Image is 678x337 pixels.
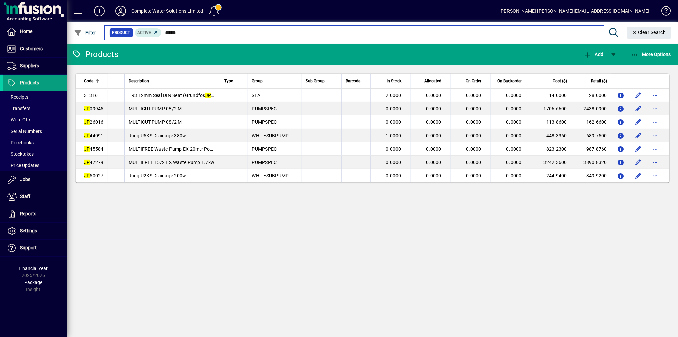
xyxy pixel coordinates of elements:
[3,205,67,222] a: Reports
[224,77,233,85] span: Type
[386,160,402,165] span: 0.0000
[426,160,442,165] span: 0.0000
[571,102,611,115] td: 2438.0900
[506,173,522,178] span: 0.0000
[20,46,43,51] span: Customers
[252,119,277,125] span: PUMPSPEC
[20,63,39,68] span: Suppliers
[138,30,151,35] span: Active
[386,119,402,125] span: 0.0000
[129,106,182,111] span: MULTICUT-PUMP 08/2 M
[20,245,37,250] span: Support
[571,89,611,102] td: 28.0000
[84,160,104,165] span: 47279
[571,115,611,129] td: 162.6600
[7,140,34,145] span: Pricebooks
[3,240,67,256] a: Support
[466,160,482,165] span: 0.0000
[252,133,289,138] span: WHITESUBPUMP
[3,148,67,160] a: Stocktakes
[346,77,366,85] div: Barcode
[3,114,67,125] a: Write Offs
[506,106,522,111] span: 0.0000
[7,106,30,111] span: Transfers
[84,146,90,152] em: JP
[531,142,571,156] td: 823.2300
[129,133,186,138] span: Jung U5KS Drainage 380w
[466,93,482,98] span: 0.0000
[627,27,672,39] button: Clear
[84,160,90,165] em: JP
[24,280,42,285] span: Package
[252,106,277,111] span: PUMPSPEC
[74,30,96,35] span: Filter
[656,1,670,23] a: Knowledge Base
[650,117,661,128] button: More options
[84,133,90,138] em: JP
[426,119,442,125] span: 0.0000
[7,94,28,100] span: Receipts
[252,173,289,178] span: WHITESUBPUMP
[466,146,482,152] span: 0.0000
[7,129,42,134] span: Serial Numbers
[3,103,67,114] a: Transfers
[426,173,442,178] span: 0.0000
[633,157,644,168] button: Edit
[135,28,162,37] mat-chip: Activation Status: Active
[531,115,571,129] td: 113.8600
[224,77,243,85] div: Type
[84,93,98,98] span: 31316
[252,160,277,165] span: PUMPSPEC
[84,77,104,85] div: Code
[3,160,67,171] a: Price Updates
[386,106,402,111] span: 0.0000
[20,228,37,233] span: Settings
[3,91,67,103] a: Receipts
[531,169,571,182] td: 244.9400
[650,130,661,141] button: More options
[424,77,441,85] span: Allocated
[129,173,186,178] span: Jung U2KS Drainage 200w
[7,151,34,157] span: Stocktakes
[466,119,482,125] span: 0.0000
[466,173,482,178] span: 0.0000
[591,77,607,85] span: Retail ($)
[633,90,644,101] button: Edit
[84,77,93,85] span: Code
[629,48,673,60] button: More Options
[631,52,671,57] span: More Options
[3,223,67,239] a: Settings
[3,125,67,137] a: Serial Numbers
[129,93,221,98] span: TR3 12mm Seal DIN Seat (Grundfos 5/6)
[650,90,661,101] button: More options
[506,93,522,98] span: 0.0000
[84,146,104,152] span: 45584
[112,29,130,36] span: Product
[129,146,242,152] span: MULTIFREE Waste Pump EX 20mtr Power Cable Only
[20,177,30,182] span: Jobs
[387,77,401,85] span: In Stock
[20,211,36,216] span: Reports
[84,106,104,111] span: 09945
[497,77,522,85] span: On Backorder
[553,77,567,85] span: Cost ($)
[84,133,104,138] span: 44091
[19,266,48,271] span: Financial Year
[72,27,98,39] button: Filter
[346,77,360,85] span: Barcode
[129,77,149,85] span: Description
[571,169,611,182] td: 349.9200
[7,117,31,122] span: Write Offs
[252,77,263,85] span: Group
[506,160,522,165] span: 0.0000
[415,77,447,85] div: Allocated
[571,129,611,142] td: 689.7500
[582,48,605,60] button: Add
[633,103,644,114] button: Edit
[466,106,482,111] span: 0.0000
[499,6,650,16] div: [PERSON_NAME] [PERSON_NAME][EMAIL_ADDRESS][DOMAIN_NAME]
[306,77,337,85] div: Sub Group
[7,163,39,168] span: Price Updates
[386,146,402,152] span: 0.0000
[89,5,110,17] button: Add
